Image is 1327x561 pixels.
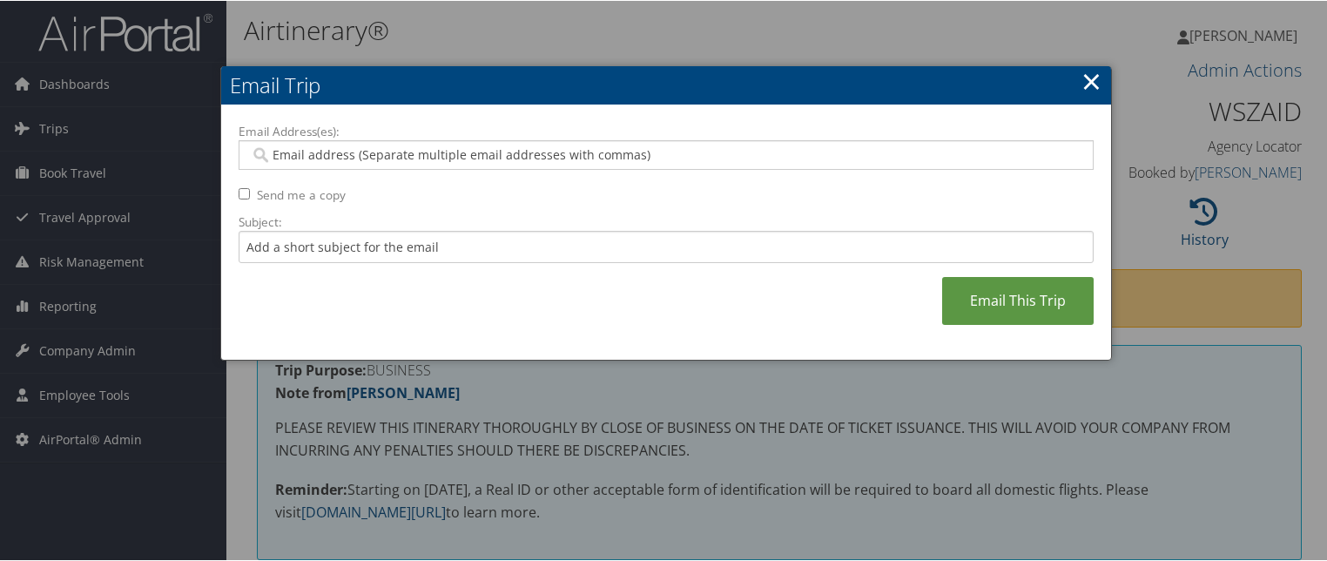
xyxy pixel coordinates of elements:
h2: Email Trip [221,65,1111,104]
label: Email Address(es): [239,122,1094,139]
label: Send me a copy [257,186,346,203]
label: Subject: [239,213,1094,230]
a: × [1081,63,1101,98]
a: Email This Trip [942,276,1094,324]
input: Add a short subject for the email [239,230,1094,262]
input: Email address (Separate multiple email addresses with commas) [250,145,1090,163]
